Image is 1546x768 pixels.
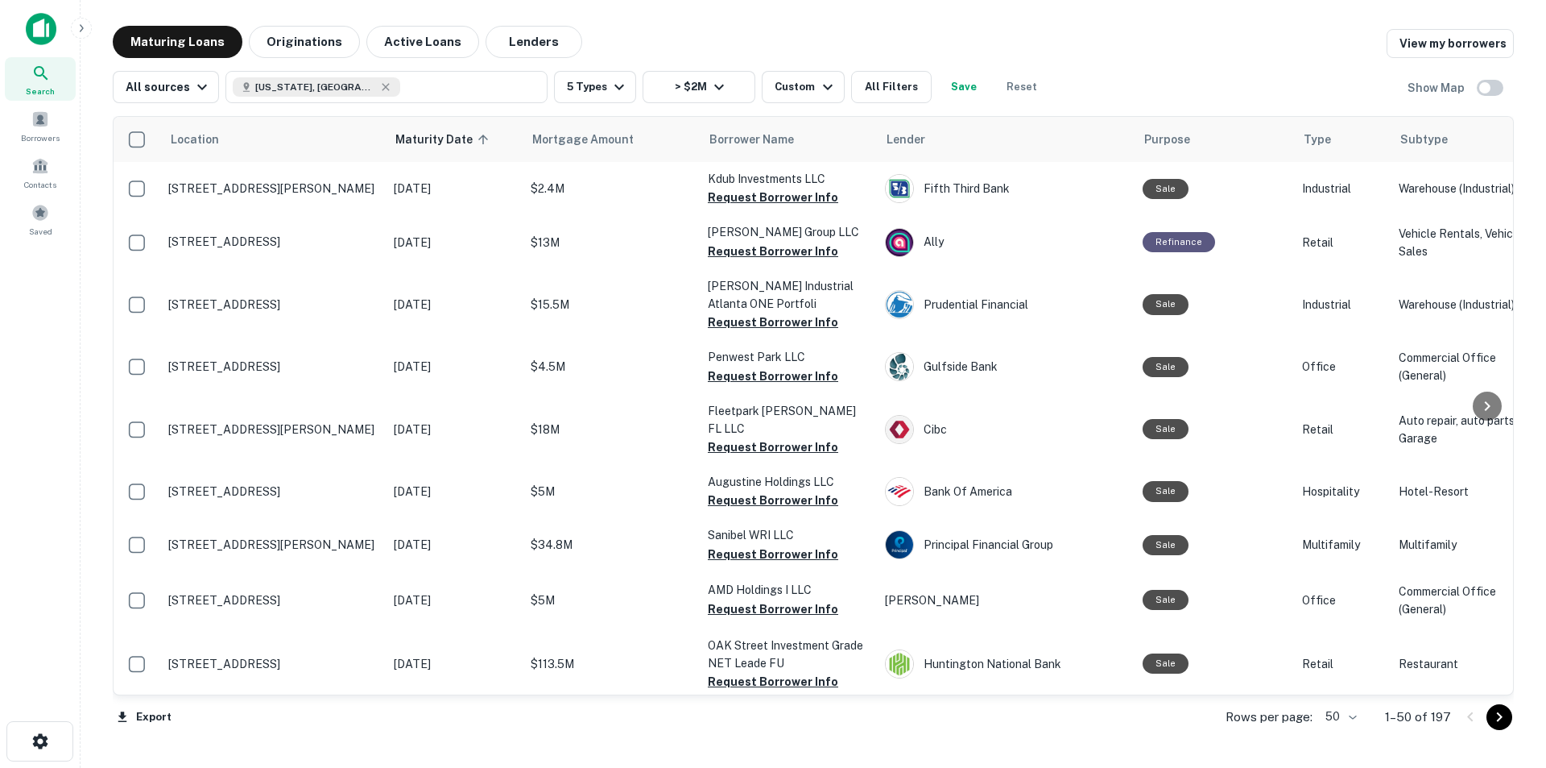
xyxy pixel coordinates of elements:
img: picture [886,478,913,505]
p: Penwest Park LLC [708,348,869,366]
button: Save your search to get updates of matches that match your search criteria. [938,71,990,103]
p: Industrial [1302,180,1383,197]
p: OAK Street Investment Grade NET Leade FU [708,637,869,672]
p: [STREET_ADDRESS][PERSON_NAME] [168,181,378,196]
p: $15.5M [531,296,692,313]
span: Saved [29,225,52,238]
span: Type [1304,130,1331,149]
p: Commercial Office (General) [1399,349,1530,384]
div: Borrowers [5,104,76,147]
p: Vehicle Rentals, Vehicle Sales [1399,225,1530,260]
button: 5 Types [554,71,636,103]
p: [DATE] [394,536,515,554]
button: Request Borrower Info [708,242,838,261]
div: Gulfside Bank [885,352,1126,381]
div: Sale [1143,481,1188,501]
p: $5M [531,592,692,609]
div: Sale [1143,535,1188,555]
p: [DATE] [394,296,515,313]
p: [STREET_ADDRESS] [168,297,378,312]
img: picture [886,650,913,678]
div: Sale [1143,419,1188,439]
div: Cibc [885,415,1126,444]
a: Search [5,57,76,101]
p: Sanibel WRI LLC [708,526,869,544]
button: Request Borrower Info [708,672,838,691]
p: Retail [1302,655,1383,673]
button: All Filters [851,71,932,103]
div: This loan purpose was for refinancing [1143,232,1215,252]
img: picture [886,229,913,256]
span: Subtype [1400,130,1448,149]
div: Prudential Financial [885,290,1126,319]
p: [STREET_ADDRESS][PERSON_NAME] [168,538,378,552]
div: Chat Widget [1465,639,1546,716]
p: [DATE] [394,358,515,376]
div: Principal Financial Group [885,530,1126,559]
div: All sources [126,77,212,97]
p: $2.4M [531,180,692,197]
th: Purpose [1135,117,1294,162]
div: Bank Of America [885,477,1126,506]
p: [DATE] [394,655,515,673]
p: Multifamily [1399,536,1530,554]
p: Augustine Holdings LLC [708,473,869,491]
p: [STREET_ADDRESS][PERSON_NAME] [168,422,378,437]
p: [STREET_ADDRESS] [168,484,378,499]
p: Warehouse (Industrial) [1399,296,1530,313]
p: Auto repair, auto parts, Garage [1399,412,1530,447]
p: $13M [531,234,692,251]
img: picture [886,175,913,202]
span: Lender [887,130,925,149]
a: Contacts [5,151,76,194]
p: Hotel-Resort [1399,483,1530,500]
p: [DATE] [394,592,515,609]
a: Saved [5,197,76,241]
div: 50 [1319,705,1359,729]
button: Reset [996,71,1048,103]
span: Borrower Name [709,130,794,149]
img: picture [886,416,913,443]
button: Request Borrower Info [708,313,838,332]
button: Lenders [486,26,582,58]
div: Sale [1143,654,1188,674]
img: picture [886,291,913,318]
span: Mortgage Amount [532,130,655,149]
span: [US_STATE], [GEOGRAPHIC_DATA] [255,80,376,94]
p: Industrial [1302,296,1383,313]
p: [DATE] [394,421,515,438]
button: Request Borrower Info [708,545,838,564]
p: [DATE] [394,180,515,197]
span: Contacts [24,178,56,191]
p: [STREET_ADDRESS] [168,593,378,608]
p: [PERSON_NAME] Industrial Atlanta ONE Portfoli [708,277,869,313]
button: All sources [113,71,219,103]
button: Custom [762,71,844,103]
p: $4.5M [531,358,692,376]
button: Request Borrower Info [708,367,838,386]
p: $18M [531,421,692,438]
a: View my borrowers [1387,29,1514,58]
p: Restaurant [1399,655,1530,673]
button: Request Borrower Info [708,491,838,510]
p: [STREET_ADDRESS] [168,359,378,374]
p: Fleetpark [PERSON_NAME] FL LLC [708,402,869,438]
div: Huntington National Bank [885,650,1126,679]
p: Commercial Office (General) [1399,583,1530,618]
img: picture [886,353,913,380]
h6: Show Map [1408,79,1467,97]
p: [STREET_ADDRESS] [168,235,378,249]
span: Maturity Date [395,130,494,149]
button: Maturing Loans [113,26,242,58]
p: Warehouse (Industrial) [1399,180,1530,197]
div: Ally [885,228,1126,257]
button: Request Borrower Info [708,438,838,457]
th: Mortgage Amount [523,117,700,162]
p: 1–50 of 197 [1385,708,1451,727]
th: Subtype [1391,117,1538,162]
div: Sale [1143,179,1188,199]
button: [US_STATE], [GEOGRAPHIC_DATA] [225,71,548,103]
